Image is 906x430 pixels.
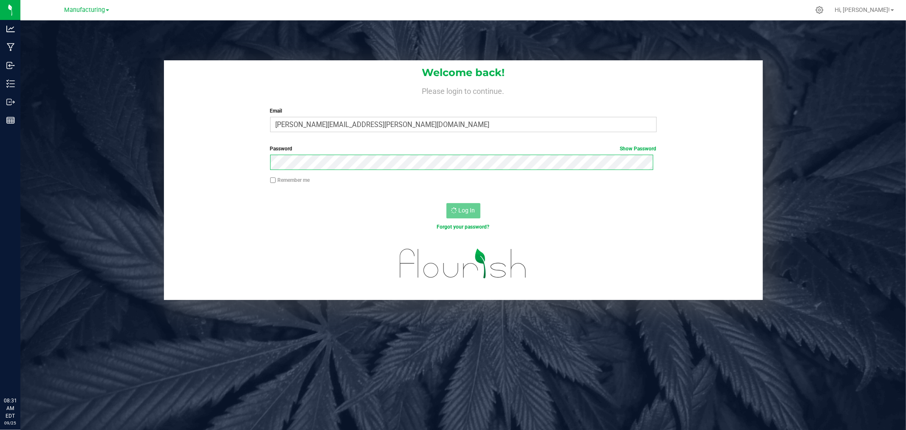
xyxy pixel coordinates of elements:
h4: Please login to continue. [164,85,763,95]
inline-svg: Analytics [6,25,15,33]
span: Password [270,146,293,152]
img: flourish_logo.svg [388,240,538,288]
inline-svg: Outbound [6,98,15,106]
a: Show Password [620,146,657,152]
h1: Welcome back! [164,67,763,78]
button: Log In [446,203,480,218]
span: Manufacturing [64,6,105,14]
a: Forgot your password? [437,224,490,230]
label: Email [270,107,657,115]
inline-svg: Inbound [6,61,15,70]
input: Remember me [270,177,276,183]
inline-svg: Manufacturing [6,43,15,51]
span: Log In [459,207,475,214]
inline-svg: Reports [6,116,15,124]
span: Hi, [PERSON_NAME]! [835,6,890,13]
p: 08:31 AM EDT [4,397,17,420]
label: Remember me [270,176,310,184]
inline-svg: Inventory [6,79,15,88]
div: Manage settings [814,6,825,14]
p: 09/25 [4,420,17,426]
